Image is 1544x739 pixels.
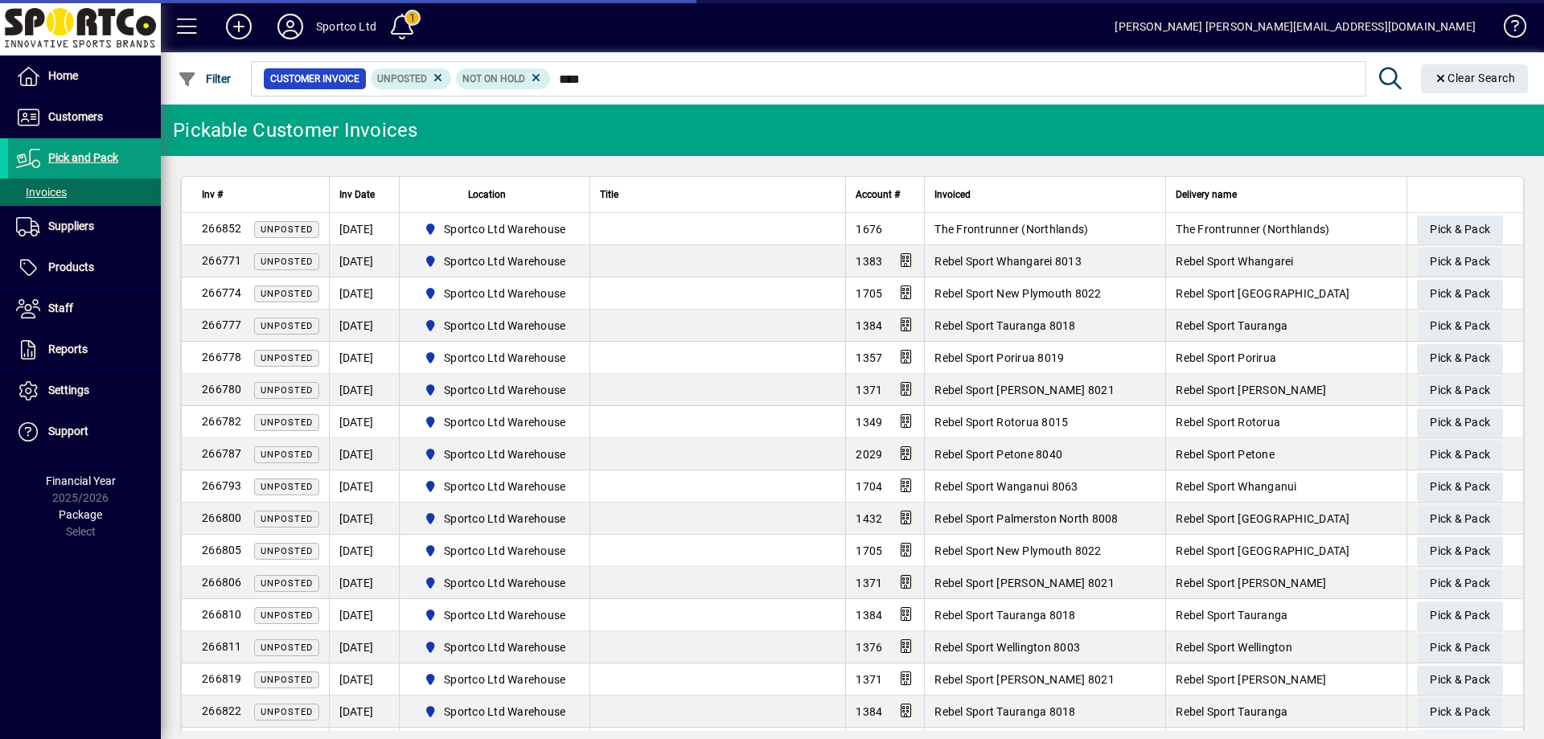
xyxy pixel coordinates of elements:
[600,186,836,203] div: Title
[48,69,78,82] span: Home
[934,544,1101,557] span: Rebel Sport New Plymouth 8022
[1176,512,1349,525] span: Rebel Sport [GEOGRAPHIC_DATA]
[48,425,88,437] span: Support
[1417,312,1503,341] button: Pick & Pack
[202,511,242,524] span: 266800
[856,673,882,686] span: 1371
[856,577,882,589] span: 1371
[202,479,242,492] span: 266793
[329,406,399,438] td: [DATE]
[1430,602,1490,629] span: Pick & Pack
[261,578,313,589] span: Unposted
[934,512,1118,525] span: Rebel Sport Palmerston North 8008
[856,705,882,718] span: 1384
[934,384,1115,396] span: Rebel Sport [PERSON_NAME] 8021
[329,310,399,342] td: [DATE]
[202,351,242,363] span: 266778
[339,186,389,203] div: Inv Date
[934,609,1075,622] span: Rebel Sport Tauranga 8018
[444,382,565,398] span: Sportco Ltd Warehouse
[934,641,1080,654] span: Rebel Sport Wellington 8003
[444,414,565,430] span: Sportco Ltd Warehouse
[1417,569,1503,598] button: Pick & Pack
[1176,673,1326,686] span: Rebel Sport [PERSON_NAME]
[202,640,242,653] span: 266811
[202,383,242,396] span: 266780
[1176,319,1287,332] span: Rebel Sport Tauranga
[8,207,161,247] a: Suppliers
[934,223,1088,236] span: The Frontrunner (Northlands)
[1417,698,1503,727] button: Pick & Pack
[1430,506,1490,532] span: Pick & Pack
[261,224,313,235] span: Unposted
[1430,345,1490,372] span: Pick & Pack
[1417,216,1503,244] button: Pick & Pack
[261,546,313,556] span: Unposted
[329,535,399,567] td: [DATE]
[1417,376,1503,405] button: Pick & Pack
[261,353,313,363] span: Unposted
[261,450,313,460] span: Unposted
[417,638,573,657] span: Sportco Ltd Warehouse
[261,417,313,428] span: Unposted
[934,351,1064,364] span: Rebel Sport Porirua 8019
[1417,344,1503,373] button: Pick & Pack
[934,186,1156,203] div: Invoiced
[329,663,399,696] td: [DATE]
[444,607,565,623] span: Sportco Ltd Warehouse
[1430,474,1490,500] span: Pick & Pack
[202,544,242,556] span: 266805
[1430,313,1490,339] span: Pick & Pack
[1176,480,1296,493] span: Rebel Sport Whanganui
[417,670,573,689] span: Sportco Ltd Warehouse
[261,385,313,396] span: Unposted
[934,480,1078,493] span: Rebel Sport Wanganui 8063
[202,186,319,203] div: Inv #
[1417,473,1503,502] button: Pick & Pack
[48,302,73,314] span: Staff
[444,318,565,334] span: Sportco Ltd Warehouse
[377,73,427,84] span: Unposted
[409,186,581,203] div: Location
[8,412,161,452] a: Support
[48,384,89,396] span: Settings
[856,512,882,525] span: 1432
[417,252,573,271] span: Sportco Ltd Warehouse
[329,599,399,631] td: [DATE]
[444,575,565,591] span: Sportco Ltd Warehouse
[444,511,565,527] span: Sportco Ltd Warehouse
[417,380,573,400] span: Sportco Ltd Warehouse
[444,639,565,655] span: Sportco Ltd Warehouse
[1176,705,1287,718] span: Rebel Sport Tauranga
[456,68,550,89] mat-chip: Hold Status: Not On Hold
[8,289,161,329] a: Staff
[1434,72,1516,84] span: Clear Search
[329,277,399,310] td: [DATE]
[261,675,313,685] span: Unposted
[1430,699,1490,725] span: Pick & Pack
[444,285,565,302] span: Sportco Ltd Warehouse
[444,704,565,720] span: Sportco Ltd Warehouse
[856,480,882,493] span: 1704
[202,704,242,717] span: 266822
[265,12,316,41] button: Profile
[202,672,242,685] span: 266819
[856,544,882,557] span: 1705
[202,576,242,589] span: 266806
[856,351,882,364] span: 1357
[329,631,399,663] td: [DATE]
[417,573,573,593] span: Sportco Ltd Warehouse
[261,514,313,524] span: Unposted
[202,318,242,331] span: 266777
[934,287,1101,300] span: Rebel Sport New Plymouth 8022
[329,245,399,277] td: [DATE]
[417,220,573,239] span: Sportco Ltd Warehouse
[934,577,1115,589] span: Rebel Sport [PERSON_NAME] 8021
[1176,448,1275,461] span: Rebel Sport Petone
[261,610,313,621] span: Unposted
[417,316,573,335] span: Sportco Ltd Warehouse
[48,261,94,273] span: Products
[261,482,313,492] span: Unposted
[8,371,161,411] a: Settings
[1421,64,1529,93] button: Clear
